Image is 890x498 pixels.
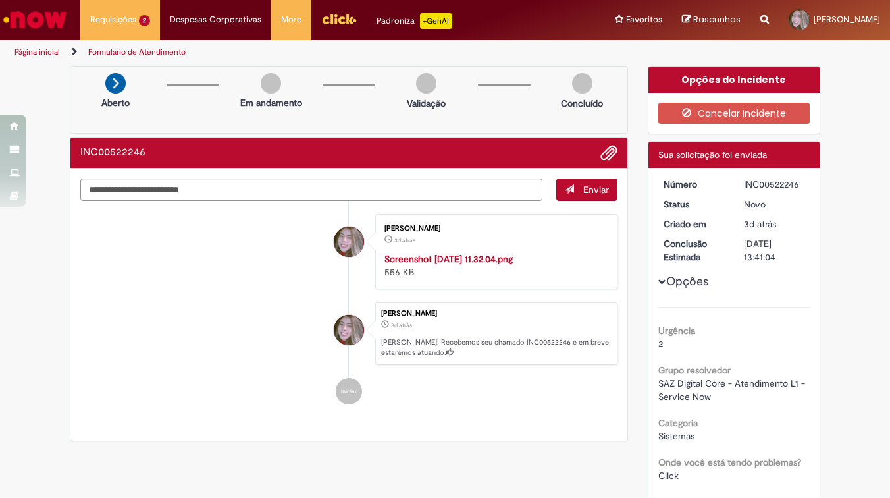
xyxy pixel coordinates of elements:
div: Ingrid Monalisa De Lima Bicudo [334,227,364,257]
span: 2 [139,15,150,26]
div: Novo [744,198,805,211]
span: More [281,13,301,26]
b: Categoria [658,417,698,429]
div: [PERSON_NAME] [384,225,604,233]
ul: Trilhas de página [10,40,583,65]
p: [PERSON_NAME]! Recebemos seu chamado INC00522246 e em breve estaremos atuando. [381,337,610,358]
div: 25/08/2025 11:41:04 [744,217,805,231]
dt: Criado em [654,217,735,231]
img: img-circle-grey.png [572,73,592,94]
img: ServiceNow [1,7,69,33]
span: 3d atrás [394,236,415,244]
button: Adicionar anexos [600,144,617,161]
img: img-circle-grey.png [416,73,436,94]
span: 3d atrás [744,218,776,230]
span: Sistemas [658,430,694,442]
img: img-circle-grey.png [261,73,281,94]
b: Grupo resolvedor [658,364,731,376]
a: Formulário de Atendimento [88,47,186,57]
p: Concluído [561,97,603,110]
a: Rascunhos [682,14,741,26]
img: click_logo_yellow_360x200.png [321,9,357,29]
time: 25/08/2025 11:41:04 [744,218,776,230]
span: Enviar [583,184,609,196]
div: Ingrid Monalisa De Lima Bicudo [334,315,364,345]
div: 556 KB [384,252,604,279]
div: INC00522246 [744,178,805,191]
p: Em andamento [240,96,302,109]
p: Validação [407,97,446,110]
li: Ingrid Monalisa De Lima Bicudo [80,302,617,366]
button: Cancelar Incidente [658,103,810,124]
a: Screenshot [DATE] 11.32.04.png [384,253,513,265]
textarea: Digite sua mensagem aqui... [80,179,542,201]
p: Aberto [101,96,130,109]
h2: INC00522246 Histórico de tíquete [80,147,145,159]
span: 3d atrás [391,321,412,329]
span: Click [658,470,679,482]
img: arrow-next.png [105,73,126,94]
b: Onde você está tendo problemas? [658,456,801,468]
div: [DATE] 13:41:04 [744,237,805,263]
div: Opções do Incidente [648,67,820,93]
b: Urgência [658,325,695,337]
dt: Conclusão Estimada [654,237,735,263]
span: [PERSON_NAME] [814,14,880,25]
button: Enviar [556,179,617,201]
div: [PERSON_NAME] [381,310,610,318]
span: Rascunhos [693,13,741,26]
dt: Status [654,198,735,211]
time: 25/08/2025 11:41:04 [391,321,412,329]
p: +GenAi [420,13,452,29]
a: Página inicial [14,47,60,57]
div: Padroniza [377,13,452,29]
span: Requisições [90,13,136,26]
span: 2 [658,338,663,350]
span: Despesas Corporativas [170,13,261,26]
span: Sua solicitação foi enviada [658,149,767,161]
span: Favoritos [626,13,662,26]
span: SAZ Digital Core - Atendimento L1 - Service Now [658,377,808,402]
dt: Número [654,178,735,191]
ul: Histórico de tíquete [80,201,617,418]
